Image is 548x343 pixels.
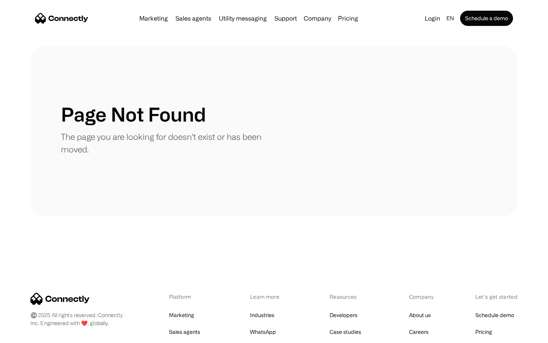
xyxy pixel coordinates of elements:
[250,310,274,321] a: Industries
[169,293,210,301] div: Platform
[475,293,518,301] div: Let’s get started
[8,329,46,340] aside: Language selected: English
[475,327,492,337] a: Pricing
[271,15,300,21] a: Support
[169,327,200,337] a: Sales agents
[330,293,370,301] div: Resources
[136,15,171,21] a: Marketing
[335,15,361,21] a: Pricing
[250,293,290,301] div: Learn more
[330,310,357,321] a: Developers
[409,327,429,337] a: Careers
[61,103,206,126] h1: Page Not Found
[330,327,361,337] a: Case studies
[169,310,194,321] a: Marketing
[446,13,454,24] div: en
[216,15,270,21] a: Utility messaging
[304,13,331,24] div: Company
[409,310,431,321] a: About us
[61,130,274,155] p: The page you are looking for doesn't exist or has been moved.
[172,15,214,21] a: Sales agents
[460,11,513,26] a: Schedule a demo
[409,293,436,301] div: Company
[15,330,46,340] ul: Language list
[250,327,276,337] a: WhatsApp
[422,13,443,24] a: Login
[475,310,514,321] a: Schedule demo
